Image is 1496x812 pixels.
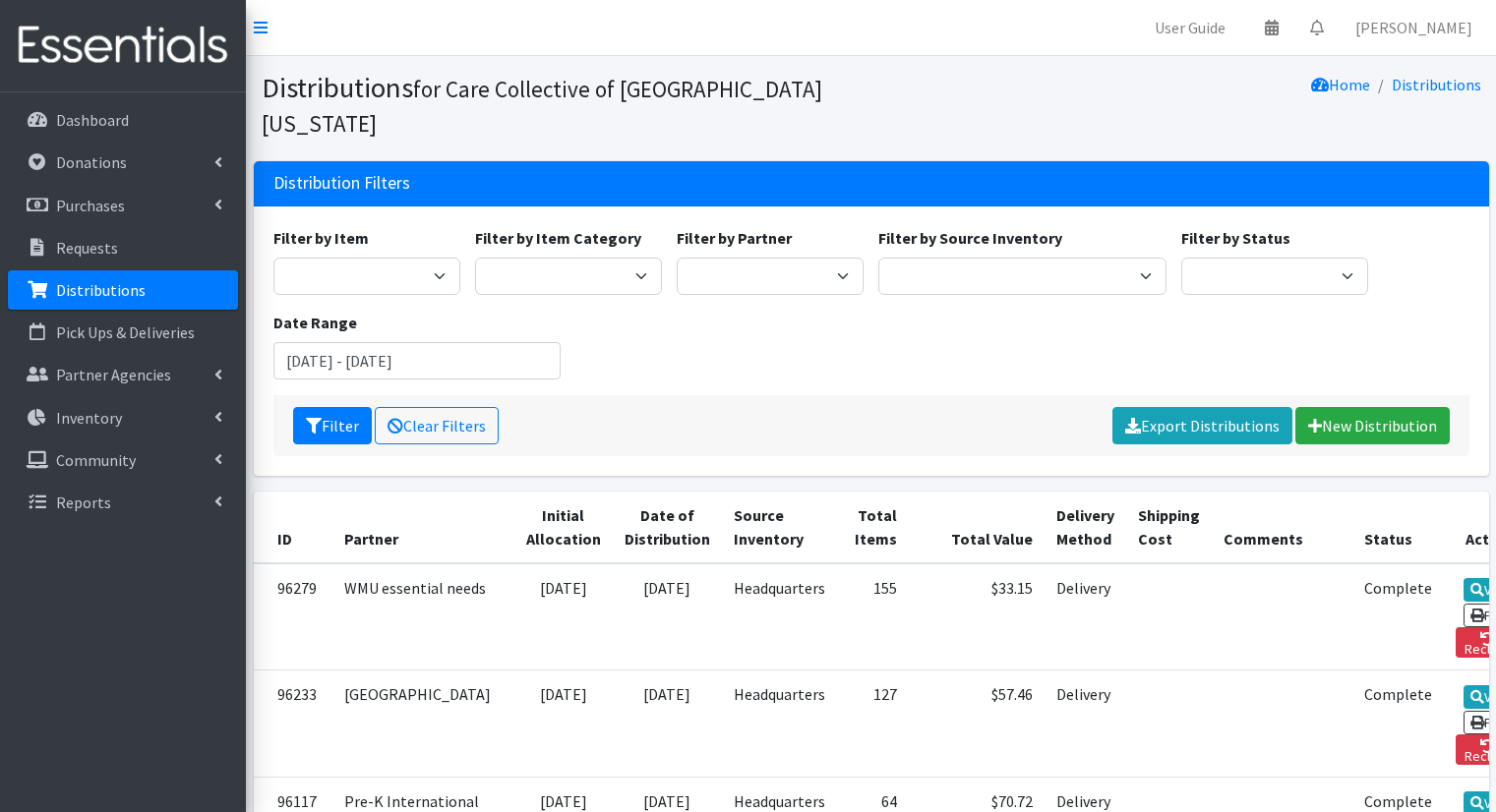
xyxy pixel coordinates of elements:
p: Pick Ups & Deliveries [56,322,195,342]
td: [DATE] [514,563,613,670]
th: Total Items [837,492,909,563]
a: Home [1311,75,1370,94]
td: 96233 [254,670,332,777]
td: [DATE] [613,563,722,670]
th: ID [254,492,332,563]
th: Total Value [909,492,1045,563]
a: Requests [8,228,238,267]
td: Complete [1352,670,1444,777]
td: 155 [837,563,909,670]
th: Shipping Cost [1126,492,1212,563]
th: Delivery Method [1045,492,1126,563]
td: [GEOGRAPHIC_DATA] [332,670,514,777]
th: Partner [332,492,514,563]
a: Dashboard [8,100,238,140]
a: New Distribution [1295,407,1450,444]
a: Reports [8,483,238,522]
img: HumanEssentials [8,13,238,79]
label: Filter by Partner [677,226,792,250]
p: Community [56,450,136,470]
td: Delivery [1045,670,1126,777]
a: Clear Filters [375,407,499,444]
a: Distributions [1392,75,1481,94]
th: Initial Allocation [514,492,613,563]
a: Community [8,440,238,480]
a: User Guide [1139,8,1241,47]
p: Inventory [56,408,122,428]
p: Donations [56,152,127,172]
td: $57.46 [909,670,1045,777]
td: $33.15 [909,563,1045,670]
td: Headquarters [722,563,837,670]
td: 127 [837,670,909,777]
th: Comments [1212,492,1352,563]
td: [DATE] [514,670,613,777]
p: Reports [56,493,111,512]
a: Donations [8,143,238,182]
td: WMU essential needs [332,563,514,670]
h3: Distribution Filters [273,173,410,194]
a: Export Distributions [1112,407,1292,444]
label: Filter by Item Category [475,226,641,250]
p: Purchases [56,196,125,215]
h1: Distributions [262,71,865,139]
td: [DATE] [613,670,722,777]
p: Distributions [56,280,146,300]
td: Delivery [1045,563,1126,670]
a: Purchases [8,186,238,225]
a: Distributions [8,270,238,310]
label: Date Range [273,311,357,334]
p: Partner Agencies [56,365,171,384]
td: Headquarters [722,670,837,777]
th: Source Inventory [722,492,837,563]
p: Requests [56,238,118,258]
input: January 1, 2011 - December 31, 2011 [273,342,562,379]
button: Filter [293,407,372,444]
small: for Care Collective of [GEOGRAPHIC_DATA][US_STATE] [262,75,822,138]
label: Filter by Status [1181,226,1290,250]
label: Filter by Item [273,226,369,250]
a: Partner Agencies [8,355,238,394]
label: Filter by Source Inventory [878,226,1062,250]
a: Inventory [8,398,238,437]
td: 96279 [254,563,332,670]
a: [PERSON_NAME] [1340,8,1488,47]
a: Pick Ups & Deliveries [8,313,238,352]
th: Date of Distribution [613,492,722,563]
p: Dashboard [56,110,129,130]
td: Complete [1352,563,1444,670]
th: Status [1352,492,1444,563]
